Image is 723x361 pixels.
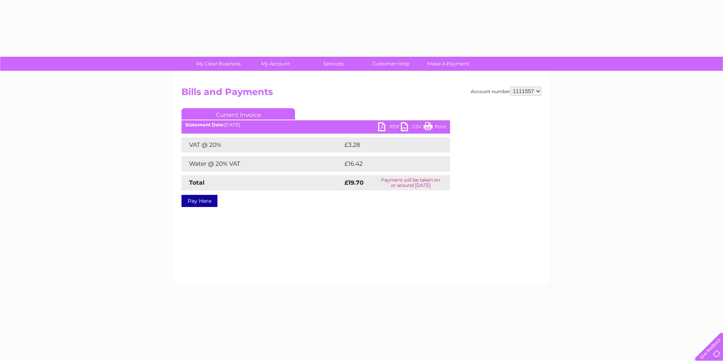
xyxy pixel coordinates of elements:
a: Services [302,57,365,71]
td: Payment will be taken on or around [DATE] [371,175,450,190]
b: Statement Date: [185,122,224,128]
a: Make A Payment [417,57,479,71]
td: VAT @ 20% [182,137,343,152]
div: Account number [471,87,541,96]
a: Customer Help [360,57,422,71]
div: [DATE] [182,122,450,128]
td: Water @ 20% VAT [182,156,343,171]
a: My Clear Business [187,57,250,71]
td: £16.42 [343,156,434,171]
a: My Account [245,57,307,71]
a: CSV [401,122,424,133]
td: £3.28 [343,137,432,152]
a: Current Invoice [182,108,295,120]
strong: £19.70 [344,179,364,186]
a: Print [424,122,446,133]
a: PDF [378,122,401,133]
h2: Bills and Payments [182,87,541,101]
a: Pay Here [182,195,217,207]
strong: Total [189,179,205,186]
